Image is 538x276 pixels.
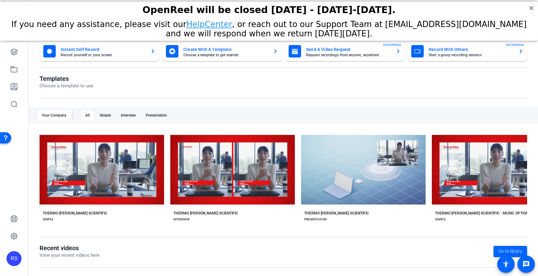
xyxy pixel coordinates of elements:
a: HelpCenter [186,18,232,27]
a: Go to library [493,246,527,257]
div: THERMO [PERSON_NAME] SCIENTIFIC [173,211,238,216]
mat-card-subtitle: Start a group recording session [429,53,513,57]
span: Go to library [498,248,522,255]
div: Presentation [142,110,171,120]
mat-card-title: Record With Others [429,46,513,53]
span: If you need any assistance, please visit our , or reach out to our Support Team at [EMAIL_ADDRESS... [12,18,527,37]
span: ENTERPRISE [383,43,401,47]
button: Instant Self RecordRecord yourself or your screen [40,41,159,61]
button: Send A Video RequestRequest recordings from anyone, anywhereENTERPRISE [285,41,404,61]
div: Interview [117,110,139,120]
button: Create With A TemplateChoose a template to get started [162,41,282,61]
mat-card-subtitle: Record yourself or your screen [61,53,145,57]
div: RS [7,251,21,266]
div: Your Company [38,110,70,120]
mat-card-title: Instant Self Record [61,46,145,53]
span: ENTERPRISE [506,43,524,47]
div: THERMO [PERSON_NAME] SCIENTIFIC - MUSIC OPTION [435,211,528,216]
mat-icon: accessibility [502,260,510,268]
h1: Recent videos [40,244,100,252]
div: INTERVIEW [173,217,190,222]
div: SIMPLE [435,217,446,222]
mat-card-subtitle: Choose a template to get started [183,53,268,57]
div: PRESENTATION [304,217,327,222]
button: Record With OthersStart a group recording sessionENTERPRISE [408,41,527,61]
div: THERMO [PERSON_NAME] SCIENTIFIC [304,211,369,216]
mat-card-subtitle: Request recordings from anyone, anywhere [306,53,391,57]
div: SIMPLE [43,217,54,222]
div: THERMO [PERSON_NAME] SCIENTIFIC [43,211,107,216]
div: OpenReel will be closed [DATE] - [DATE]-[DATE]. [8,3,530,14]
mat-card-title: Create With A Template [183,46,268,53]
p: Choose a template to use [40,82,93,90]
mat-icon: message [522,260,530,268]
h1: Templates [40,75,93,82]
mat-card-title: Send A Video Request [306,46,391,53]
p: View your recent videos here [40,252,100,259]
div: All [82,110,93,120]
div: Simple [96,110,115,120]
